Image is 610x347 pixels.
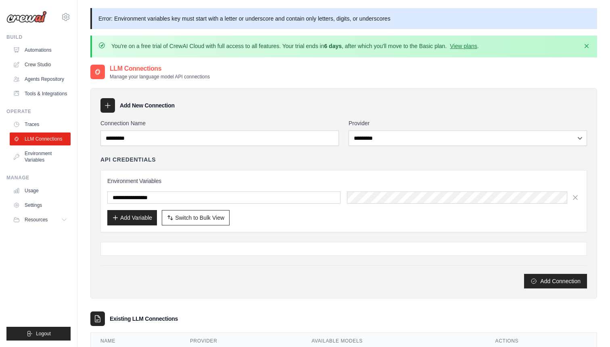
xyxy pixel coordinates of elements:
span: Logout [36,330,51,337]
a: Tools & Integrations [10,87,71,100]
div: Build [6,34,71,40]
h2: LLM Connections [110,64,210,74]
a: Automations [10,44,71,57]
a: View plans [450,43,477,49]
button: Switch to Bulk View [162,210,230,225]
a: Usage [10,184,71,197]
button: Add Connection [524,274,587,288]
button: Resources [10,213,71,226]
button: Logout [6,327,71,341]
strong: 6 days [324,43,342,49]
a: Environment Variables [10,147,71,166]
span: Resources [25,217,48,223]
button: Add Variable [107,210,157,225]
a: Crew Studio [10,58,71,71]
h3: Add New Connection [120,101,175,109]
a: Settings [10,199,71,212]
a: Agents Repository [10,73,71,86]
label: Provider [349,119,587,127]
label: Connection Name [100,119,339,127]
a: LLM Connections [10,132,71,145]
h4: API Credentials [100,156,156,164]
h3: Environment Variables [107,177,580,185]
a: Traces [10,118,71,131]
img: Logo [6,11,47,23]
div: Manage [6,175,71,181]
div: Operate [6,108,71,115]
h3: Existing LLM Connections [110,315,178,323]
p: You're on a free trial of CrewAI Cloud with full access to all features. Your trial ends in , aft... [111,42,479,50]
p: Manage your language model API connections [110,74,210,80]
span: Switch to Bulk View [175,214,224,222]
p: Error: Environment variables key must start with a letter or underscore and contain only letters,... [90,8,597,29]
